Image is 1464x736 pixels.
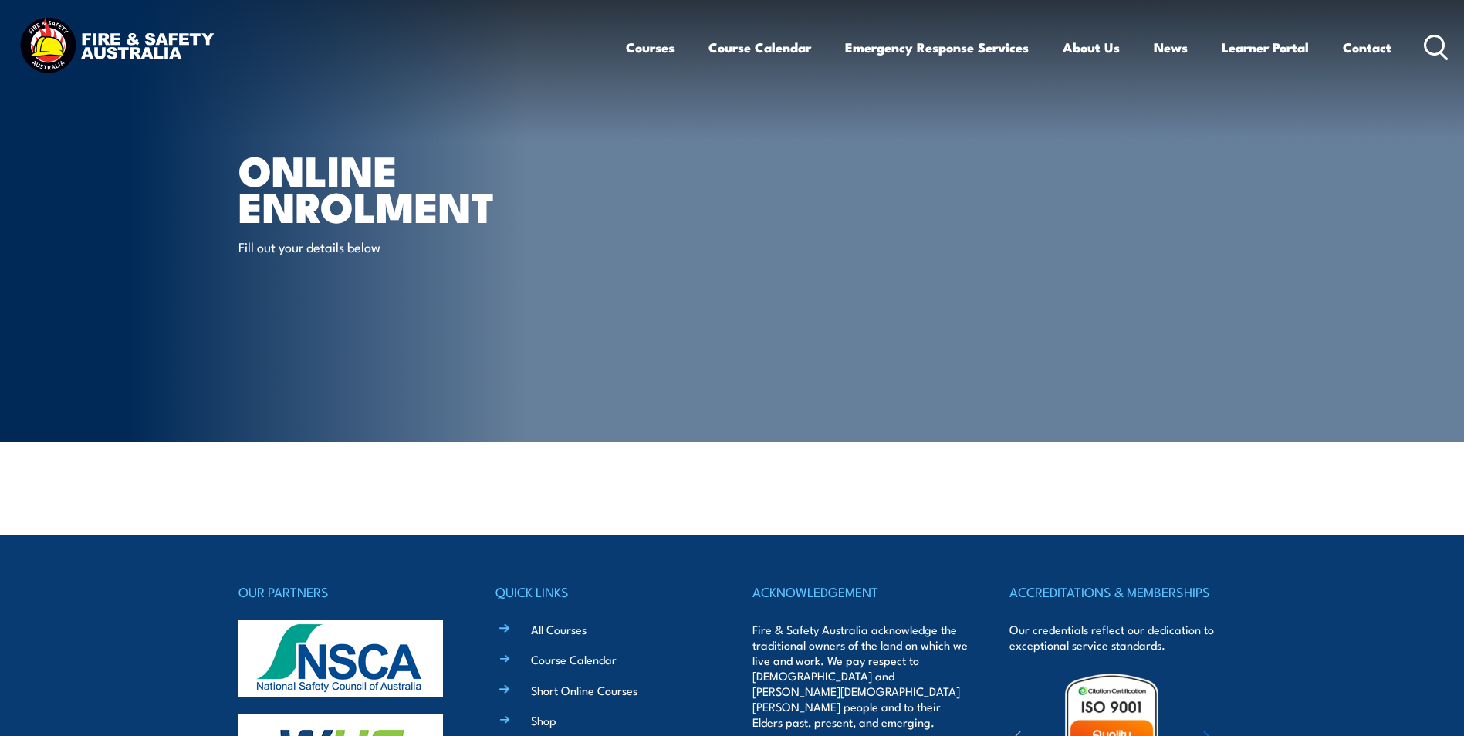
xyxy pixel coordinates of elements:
[1222,27,1309,68] a: Learner Portal
[708,27,811,68] a: Course Calendar
[1343,27,1391,68] a: Contact
[1154,27,1188,68] a: News
[1009,622,1226,653] p: Our credentials reflect our dedication to exceptional service standards.
[1009,581,1226,603] h4: ACCREDITATIONS & MEMBERSHIPS
[238,238,520,255] p: Fill out your details below
[531,651,617,667] a: Course Calendar
[752,622,969,730] p: Fire & Safety Australia acknowledge the traditional owners of the land on which we live and work....
[238,620,443,697] img: nsca-logo-footer
[531,712,556,728] a: Shop
[238,581,455,603] h4: OUR PARTNERS
[531,621,587,637] a: All Courses
[238,151,620,223] h1: Online Enrolment
[1063,27,1120,68] a: About Us
[845,27,1029,68] a: Emergency Response Services
[752,581,969,603] h4: ACKNOWLEDGEMENT
[531,682,637,698] a: Short Online Courses
[495,581,712,603] h4: QUICK LINKS
[626,27,675,68] a: Courses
